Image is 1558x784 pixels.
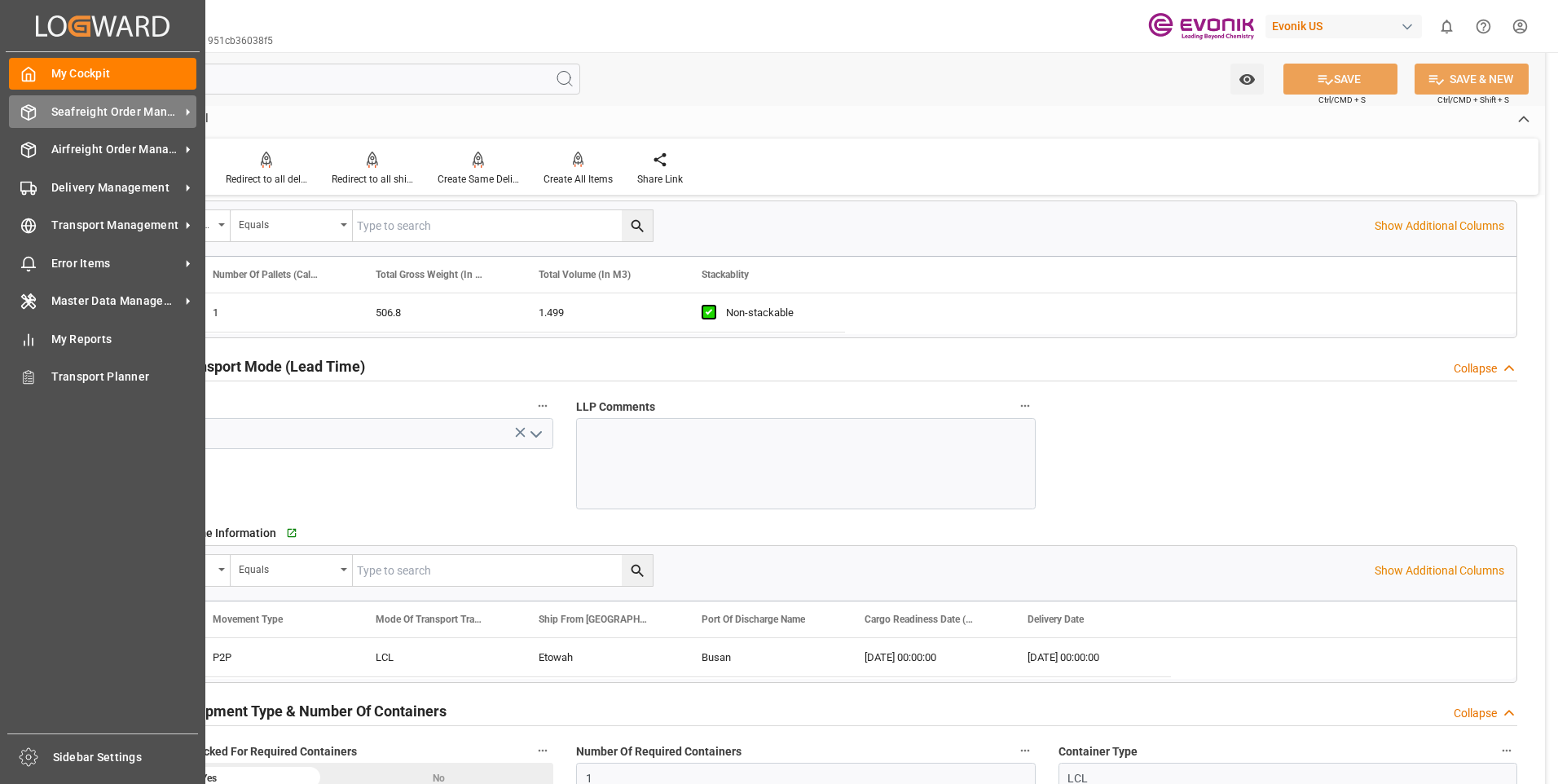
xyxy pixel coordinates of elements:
span: Delivery Management [51,179,180,196]
div: Etowah [519,638,682,676]
span: Delivery Date [1028,614,1084,625]
span: Mode Of Transport Translation [376,614,485,625]
span: LLP Comments [576,399,655,416]
span: Cargo Readiness Date (Shipping Date) [865,614,974,625]
div: Press SPACE to select this row. [193,293,845,333]
h2: Challenging Equipment Type & Number Of Containers [95,700,447,722]
button: open menu [231,555,353,586]
button: open menu [523,421,548,447]
span: Transport Planner [51,368,197,385]
input: Search Fields [75,64,580,95]
span: Total Gross Weight (In KG) [376,269,485,280]
div: Non-stackable [726,294,825,332]
a: Transport Planner [9,361,196,393]
span: Airfreight Order Management [51,141,180,158]
span: Error Items [51,255,180,272]
span: Number Of Required Containers [576,743,742,760]
a: My Cockpit [9,58,196,90]
span: Ctrl/CMD + Shift + S [1437,94,1509,106]
span: Stackablity [702,269,749,280]
span: Text Information Checked For Required Containers [95,743,357,760]
div: Press SPACE to select this row. [193,638,1171,677]
span: Master Data Management [51,293,180,310]
span: Ship From [GEOGRAPHIC_DATA] [539,614,648,625]
button: Text Information Checked For Required Containers [532,740,553,761]
button: search button [622,555,653,586]
span: Total Volume (In M3) [539,269,631,280]
button: show 0 new notifications [1428,8,1465,45]
button: Number Of Required Containers [1014,740,1036,761]
div: Equals [239,214,335,232]
div: Collapse [1454,705,1497,722]
div: 1.499 [519,293,682,332]
img: Evonik-brand-mark-Deep-Purple-RGB.jpeg_1700498283.jpeg [1148,12,1254,41]
button: Container Type [1496,740,1517,761]
button: Evonik US [1265,11,1428,42]
div: Create Same Delivery Date [438,172,519,187]
div: Collapse [1454,360,1497,377]
h2: Challenging Transport Mode (Lead Time) [95,355,365,377]
button: search button [622,210,653,241]
button: open menu [231,210,353,241]
div: P2P [193,638,356,676]
div: Redirect to all deliveries [226,172,307,187]
button: LLP Comments [1014,395,1036,416]
div: [DATE] 00:00:00 [1008,638,1171,676]
span: My Reports [51,331,197,348]
span: Container Type [1058,743,1138,760]
div: Share Link [637,172,683,187]
button: Challenge Status [532,395,553,416]
span: Seafreight Order Management [51,104,180,121]
div: Create All Items [544,172,613,187]
div: Equals [239,558,335,577]
div: Evonik US [1265,15,1422,38]
span: Ctrl/CMD + S [1318,94,1366,106]
p: Show Additional Columns [1375,562,1504,579]
span: Port Of Discharge Name [702,614,805,625]
span: Sidebar Settings [53,749,199,766]
span: Movement Type [213,614,283,625]
a: My Reports [9,323,196,355]
span: My Cockpit [51,65,197,82]
span: Transport Management [51,217,180,234]
span: Number Of Pallets (Calculated) [213,269,322,280]
div: 506.8 [356,293,519,332]
input: Type to search [353,210,653,241]
p: Show Additional Columns [1375,218,1504,235]
div: [DATE] 00:00:00 [845,638,1008,676]
button: Help Center [1465,8,1502,45]
button: SAVE & NEW [1415,64,1529,95]
div: Redirect to all shipments [332,172,413,187]
button: open menu [1230,64,1264,95]
div: 1 [193,293,356,332]
div: LCL [356,638,519,676]
input: Type to search [353,555,653,586]
button: SAVE [1283,64,1397,95]
div: Busan [682,638,845,676]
